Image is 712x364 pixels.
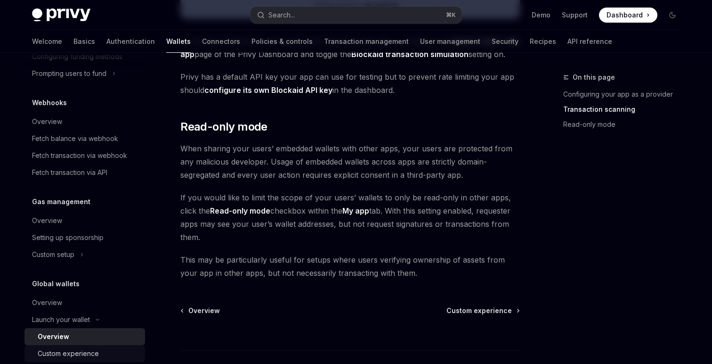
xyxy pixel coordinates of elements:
[24,328,145,345] a: Overview
[180,253,520,280] span: This may be particularly useful for setups where users verifying ownership of assets from your ap...
[24,311,145,328] button: Launch your wallet
[563,117,688,132] a: Read-only mode
[106,30,155,53] a: Authentication
[32,30,62,53] a: Welcome
[268,9,295,21] div: Search...
[24,147,145,164] a: Fetch transaction via webhook
[32,133,118,144] div: Fetch balance via webhook
[24,130,145,147] a: Fetch balance via webhook
[665,8,680,23] button: Toggle dark mode
[32,249,74,260] div: Custom setup
[32,68,106,79] div: Prompting users to fund
[446,11,456,19] span: ⌘ K
[342,206,369,216] a: My app
[32,297,62,308] div: Overview
[166,30,191,53] a: Wallets
[38,348,99,359] div: Custom experience
[32,150,127,161] div: Fetch transaction via webhook
[204,85,332,95] strong: configure its own Blockaid API key
[180,70,520,97] span: Privy has a default API key your app can use for testing but to prevent rate limiting your app sh...
[563,102,688,117] a: Transaction scanning
[446,306,512,315] span: Custom experience
[202,30,240,53] a: Connectors
[24,212,145,229] a: Overview
[24,113,145,130] a: Overview
[210,206,270,215] strong: Read-only mode
[562,10,588,20] a: Support
[188,306,220,315] span: Overview
[573,72,615,83] span: On this page
[24,65,145,82] button: Prompting users to fund
[180,191,520,244] span: If you would like to limit the scope of your users’ wallets to only be read-only in other apps, c...
[563,87,688,102] a: Configuring your app as a provider
[24,294,145,311] a: Overview
[530,30,556,53] a: Recipes
[24,345,145,362] a: Custom experience
[351,50,469,59] strong: Blockaid transaction simulation
[492,30,518,53] a: Security
[32,116,62,127] div: Overview
[342,206,369,215] strong: My app
[32,232,104,243] div: Setting up sponsorship
[180,36,519,59] a: Global wallet > My app
[420,30,480,53] a: User management
[32,97,67,108] h5: Webhooks
[532,10,550,20] a: Demo
[32,314,90,325] div: Launch your wallet
[180,142,520,182] span: When sharing your users’ embedded wallets with other apps, your users are protected from any mali...
[32,278,80,290] h5: Global wallets
[24,246,145,263] button: Custom setup
[73,30,95,53] a: Basics
[446,306,519,315] a: Custom experience
[607,10,643,20] span: Dashboard
[251,30,313,53] a: Policies & controls
[251,7,461,24] button: Search...⌘K
[24,164,145,181] a: Fetch transaction via API
[38,331,69,342] div: Overview
[567,30,612,53] a: API reference
[32,167,107,178] div: Fetch transaction via API
[24,229,145,246] a: Setting up sponsorship
[324,30,409,53] a: Transaction management
[32,215,62,226] div: Overview
[181,306,220,315] a: Overview
[180,119,267,134] span: Read-only mode
[599,8,657,23] a: Dashboard
[32,8,90,22] img: dark logo
[32,196,90,207] h5: Gas management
